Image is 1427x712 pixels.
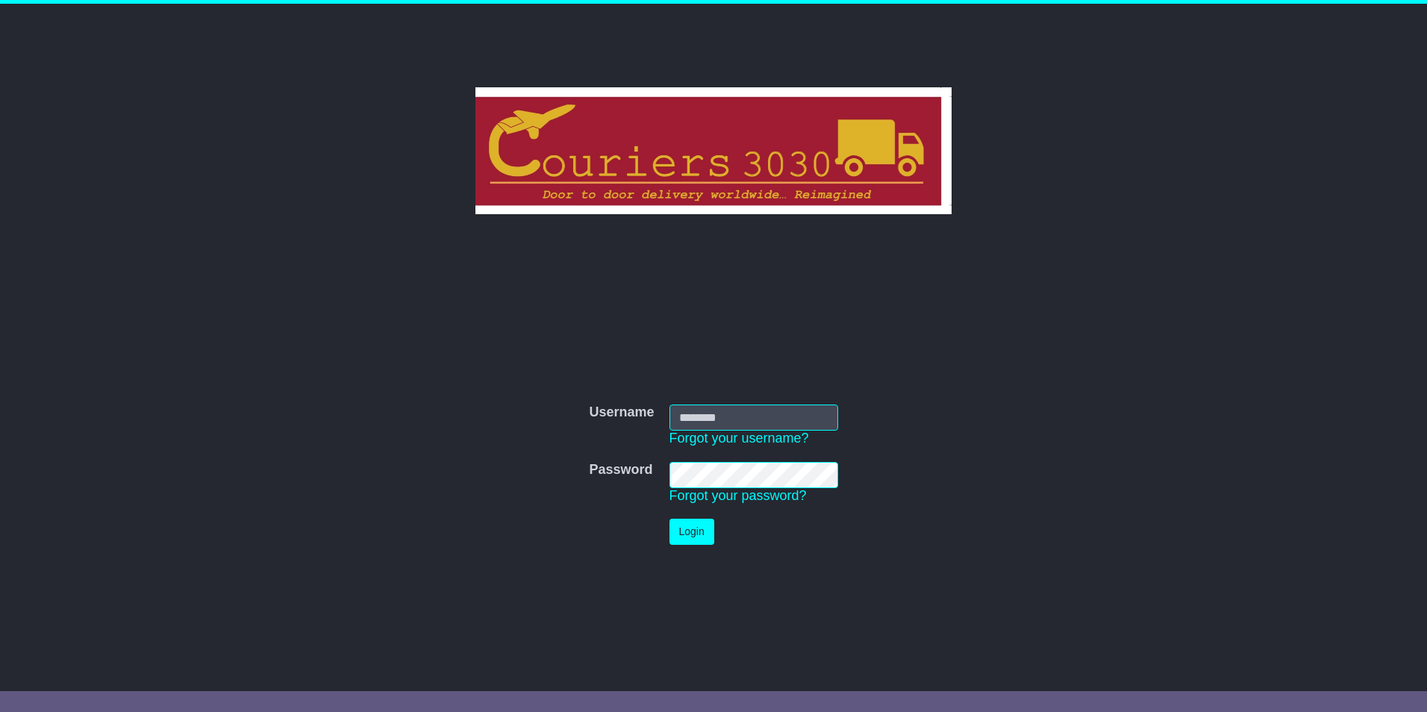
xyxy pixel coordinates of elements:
label: Password [589,462,652,478]
label: Username [589,405,654,421]
a: Forgot your password? [669,488,807,503]
img: Couriers 3030 [475,87,952,214]
a: Forgot your username? [669,431,809,446]
button: Login [669,519,714,545]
